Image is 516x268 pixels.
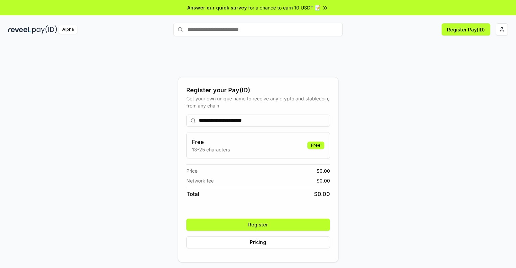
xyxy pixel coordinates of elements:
[8,25,31,34] img: reveel_dark
[307,142,324,149] div: Free
[187,4,247,11] span: Answer our quick survey
[186,177,214,184] span: Network fee
[314,190,330,198] span: $ 0.00
[186,167,197,174] span: Price
[186,236,330,248] button: Pricing
[186,95,330,109] div: Get your own unique name to receive any crypto and stablecoin, from any chain
[186,219,330,231] button: Register
[186,190,199,198] span: Total
[316,167,330,174] span: $ 0.00
[442,23,490,35] button: Register Pay(ID)
[192,146,230,153] p: 13-25 characters
[192,138,230,146] h3: Free
[32,25,57,34] img: pay_id
[186,86,330,95] div: Register your Pay(ID)
[58,25,77,34] div: Alpha
[248,4,321,11] span: for a chance to earn 10 USDT 📝
[316,177,330,184] span: $ 0.00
